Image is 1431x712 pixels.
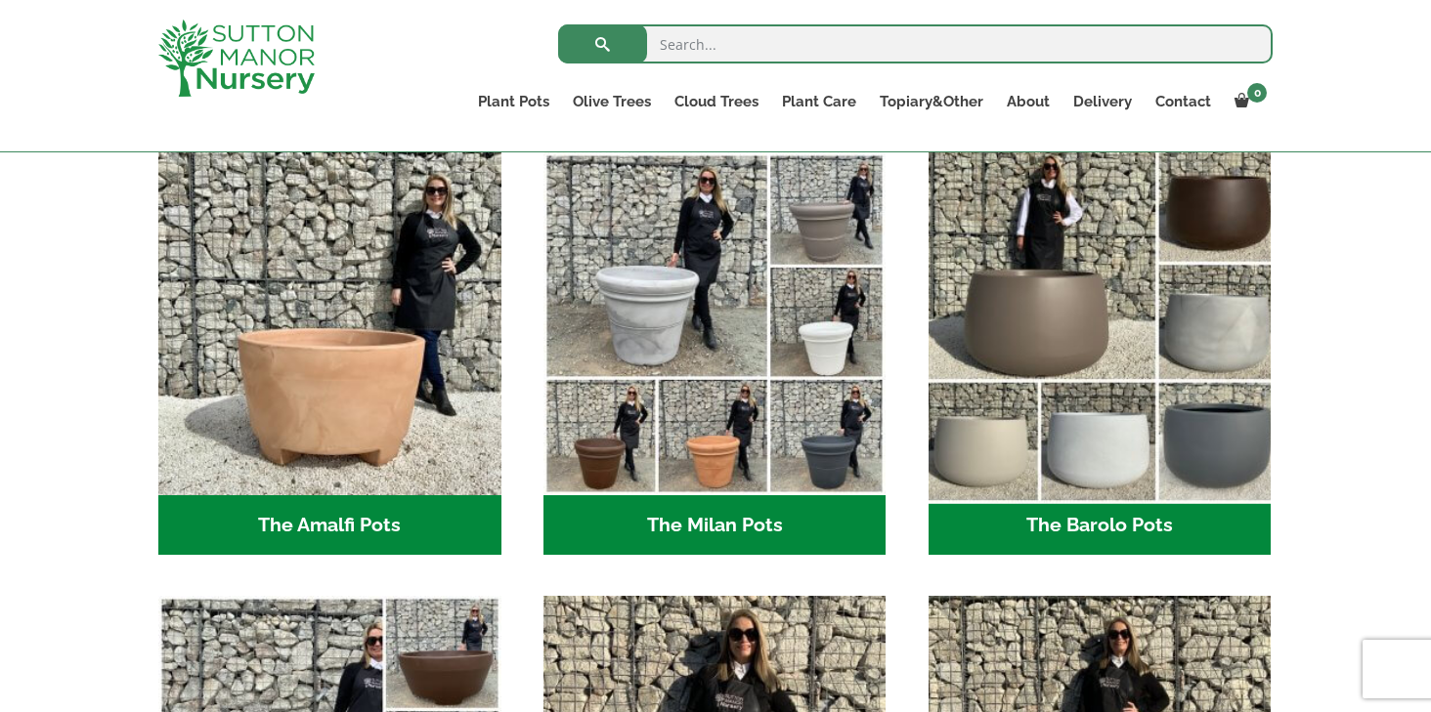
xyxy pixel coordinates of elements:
a: Visit product category The Milan Pots [543,152,887,555]
a: Olive Trees [561,88,663,115]
a: Contact [1144,88,1223,115]
a: Plant Care [770,88,868,115]
h2: The Milan Pots [543,495,887,556]
h2: The Barolo Pots [929,495,1272,556]
a: 0 [1223,88,1273,115]
a: Delivery [1062,88,1144,115]
a: Topiary&Other [868,88,995,115]
a: Plant Pots [466,88,561,115]
a: About [995,88,1062,115]
img: logo [158,20,315,97]
a: Visit product category The Barolo Pots [929,152,1272,555]
img: The Amalfi Pots [158,152,501,495]
a: Visit product category The Amalfi Pots [158,152,501,555]
span: 0 [1247,83,1267,103]
input: Search... [558,24,1273,63]
img: The Barolo Pots [920,144,1279,503]
img: The Milan Pots [543,152,887,495]
a: Cloud Trees [663,88,770,115]
h2: The Amalfi Pots [158,495,501,556]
